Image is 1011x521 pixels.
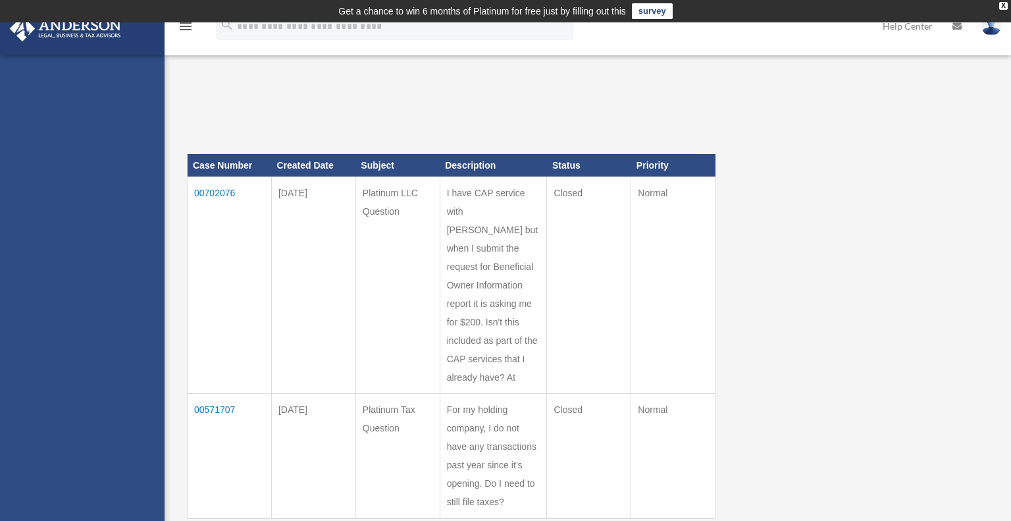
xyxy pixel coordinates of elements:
td: 00702076 [188,177,272,393]
a: survey [632,3,673,19]
th: Subject [355,154,440,177]
td: I have CAP service with [PERSON_NAME] but when I submit the request for Beneficial Owner Informat... [440,177,547,393]
th: Priority [631,154,715,177]
th: Created Date [271,154,355,177]
div: Get a chance to win 6 months of Platinum for free just by filling out this [338,3,626,19]
td: Closed [547,393,631,518]
img: Anderson Advisors Platinum Portal [6,16,125,41]
i: menu [178,18,194,34]
th: Description [440,154,547,177]
td: [DATE] [271,393,355,518]
img: User Pic [981,16,1001,36]
div: close [999,2,1008,10]
th: Status [547,154,631,177]
td: [DATE] [271,177,355,393]
a: menu [178,23,194,34]
th: Case Number [188,154,272,177]
td: Normal [631,177,715,393]
td: Normal [631,393,715,518]
i: search [220,18,234,32]
td: Platinum Tax Question [355,393,440,518]
td: Platinum LLC Question [355,177,440,393]
td: 00571707 [188,393,272,518]
td: Closed [547,177,631,393]
td: For my holding company, I do not have any transactions past year since it’s opening. Do I need to... [440,393,547,518]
